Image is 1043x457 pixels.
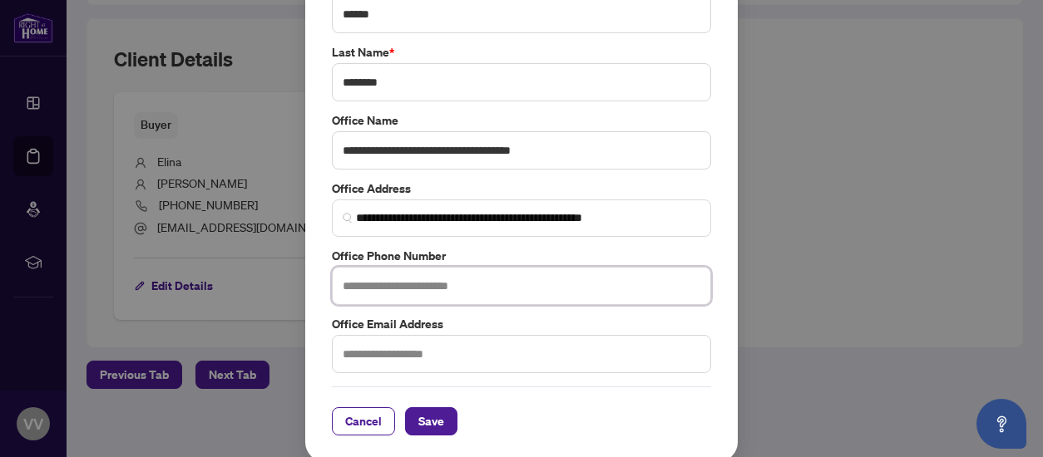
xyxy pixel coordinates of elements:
label: Office Email Address [332,315,711,333]
button: Save [405,407,457,435]
span: Cancel [345,408,382,435]
span: Save [418,408,444,435]
label: Office Name [332,111,711,130]
img: search_icon [343,213,353,223]
button: Open asap [976,399,1026,449]
button: Cancel [332,407,395,435]
label: Last Name [332,43,711,61]
label: Office Address [332,179,711,198]
label: Office Phone Number [332,247,711,265]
